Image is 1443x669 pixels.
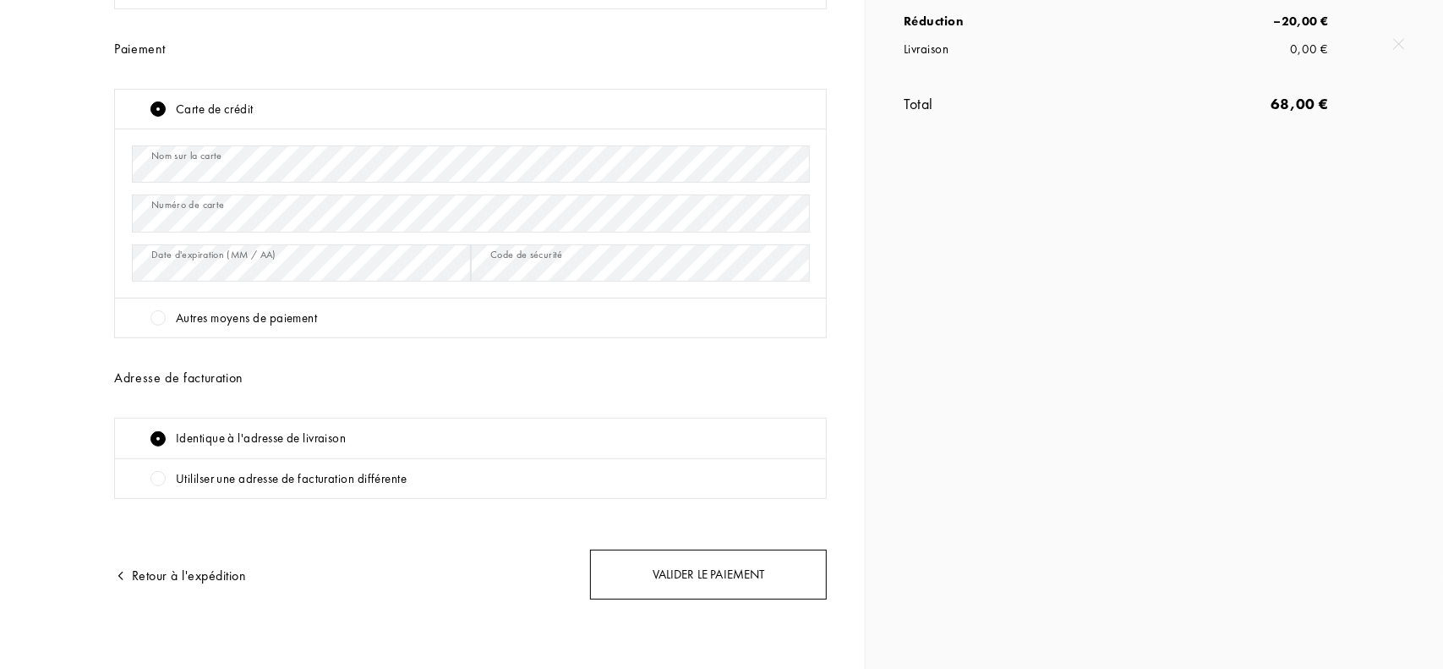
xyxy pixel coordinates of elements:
[1117,40,1329,59] div: 0,00 €
[904,92,1116,115] div: Total
[490,247,563,262] div: Code de sécurité
[904,12,1116,31] div: Réduction
[114,566,246,586] div: Retour à l'expédition
[176,100,254,119] div: Carte de crédit
[151,197,224,212] div: Numéro de carte
[151,247,276,262] div: Date d'expiration (MM / AA)
[114,569,128,583] img: arrow.png
[176,309,317,328] div: Autres moyens de paiement
[1117,12,1329,31] div: – 20,00 €
[904,40,1116,59] div: Livraison
[151,148,222,163] div: Nom sur la carte
[1117,92,1329,115] div: 68,00 €
[1393,38,1405,50] img: quit_onboard.svg
[176,429,346,448] div: Identique à l'adresse de livraison
[114,39,827,59] div: Paiement
[114,368,827,388] div: Adresse de facturation
[176,469,407,489] div: Utililser une adresse de facturation différente
[590,550,827,600] div: Valider le paiement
